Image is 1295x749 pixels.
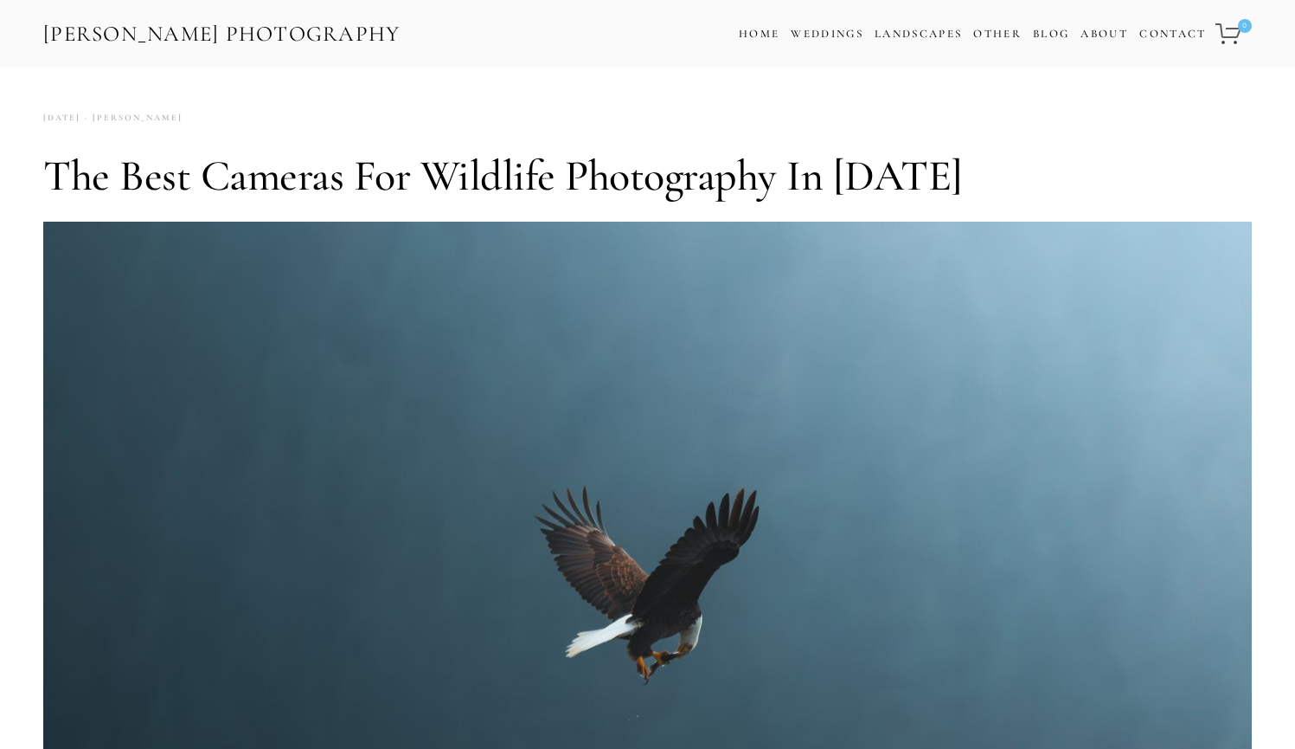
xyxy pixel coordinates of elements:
a: [PERSON_NAME] Photography [42,15,402,54]
a: Other [973,27,1022,41]
a: 0 items in cart [1213,13,1253,55]
h1: The Best Cameras for Wildlife Photography in [DATE] [43,150,1252,202]
a: Home [739,22,779,47]
a: Contact [1139,22,1206,47]
a: About [1080,22,1128,47]
a: Weddings [791,27,863,41]
time: [DATE] [43,107,80,130]
a: Landscapes [875,27,962,41]
a: [PERSON_NAME] [80,107,183,130]
a: Blog [1033,22,1069,47]
span: 0 [1238,19,1252,33]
